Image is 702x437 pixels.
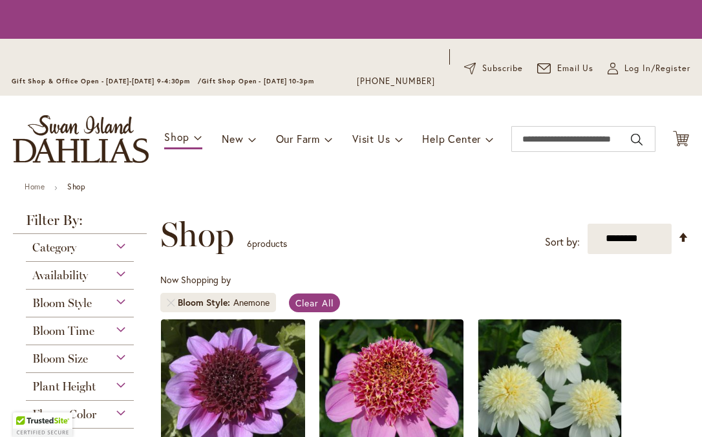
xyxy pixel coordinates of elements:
span: Clear All [295,297,334,309]
span: Visit Us [352,132,390,145]
a: Clear All [289,293,340,312]
a: Home [25,182,45,191]
a: Remove Bloom Style Anemone [167,299,175,306]
span: Now Shopping by [160,273,231,286]
span: Email Us [557,62,594,75]
span: Bloom Size [32,352,88,366]
span: Our Farm [276,132,320,145]
label: Sort by: [545,230,580,254]
span: New [222,132,243,145]
span: Bloom Time [32,324,94,338]
span: Plant Height [32,379,96,394]
a: Email Us [537,62,594,75]
span: Shop [164,130,189,144]
span: Subscribe [482,62,523,75]
div: TrustedSite Certified [13,412,72,437]
strong: Filter By: [13,213,147,234]
p: products [247,233,287,254]
span: Help Center [422,132,481,145]
span: 6 [247,237,252,250]
span: Gift Shop Open - [DATE] 10-3pm [202,77,314,85]
div: Anemone [233,296,270,309]
span: Shop [160,215,234,254]
span: Log In/Register [624,62,690,75]
span: Bloom Style [32,296,92,310]
a: store logo [13,115,149,163]
a: Log In/Register [608,62,690,75]
a: Subscribe [464,62,523,75]
span: Bloom Style [178,296,233,309]
strong: Shop [67,182,85,191]
span: Category [32,240,76,255]
span: Flower Color [32,407,96,421]
a: [PHONE_NUMBER] [357,75,435,88]
span: Availability [32,268,88,282]
button: Search [631,129,643,150]
span: Gift Shop & Office Open - [DATE]-[DATE] 9-4:30pm / [12,77,202,85]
